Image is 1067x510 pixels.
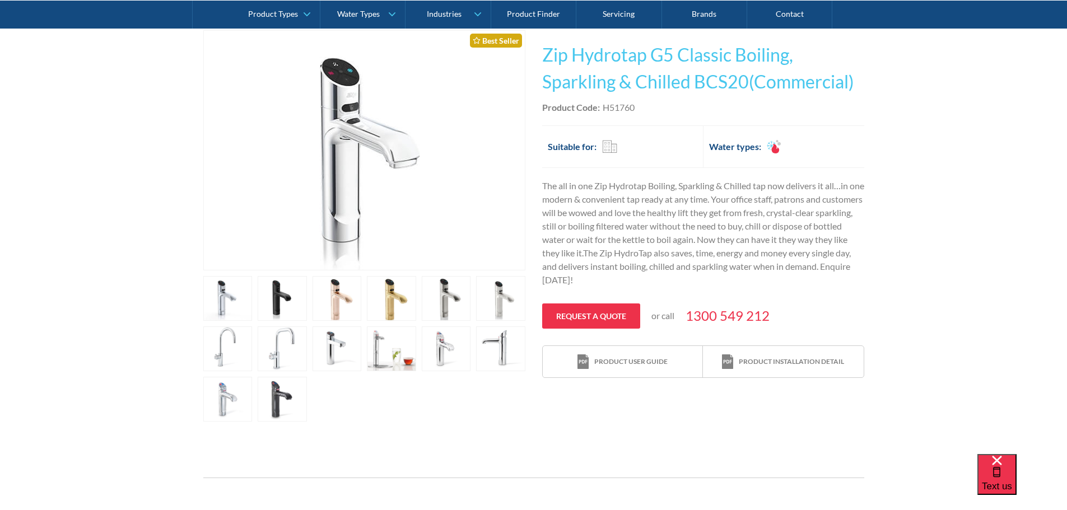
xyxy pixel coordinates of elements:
[703,346,863,378] a: print iconProduct installation detail
[542,41,864,95] h1: Zip Hydrotap G5 Classic Boiling, Sparkling & Chilled BCS20(Commercial)
[313,326,362,371] a: open lightbox
[977,454,1067,510] iframe: podium webchat widget bubble
[203,276,253,321] a: open lightbox
[203,377,253,422] a: open lightbox
[258,276,307,321] a: open lightbox
[543,346,703,378] a: print iconProduct user guide
[476,276,525,321] a: open lightbox
[594,357,668,367] div: Product user guide
[542,102,600,113] strong: Product Code:
[651,309,674,322] p: or call
[422,276,471,321] a: open lightbox
[258,326,307,371] a: open lightbox
[427,9,462,18] div: Industries
[367,326,416,371] a: open lightbox
[739,357,844,367] div: Product installation detail
[422,326,471,371] a: open lightbox
[476,326,525,371] a: open lightbox
[258,377,307,422] a: open lightbox
[337,9,380,18] div: Water Types
[709,140,761,153] h2: Water types:
[686,306,770,326] a: 1300 549 212
[203,30,525,270] a: open lightbox
[722,354,733,369] img: print icon
[248,9,298,18] div: Product Types
[203,326,253,371] a: open lightbox
[229,31,500,270] img: Zip Hydrotap G5 Classic Boiling, Sparkling & Chilled BCS20 (Commercial)
[603,101,635,114] div: H51760
[470,34,522,48] div: Best Seller
[548,140,597,153] h2: Suitable for:
[577,354,589,369] img: print icon
[313,276,362,321] a: open lightbox
[542,179,864,287] p: The all in one Zip Hydrotap Boiling, Sparkling & Chilled tap now delivers it all…in one modern & ...
[367,276,416,321] a: open lightbox
[542,303,640,329] a: Request a quote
